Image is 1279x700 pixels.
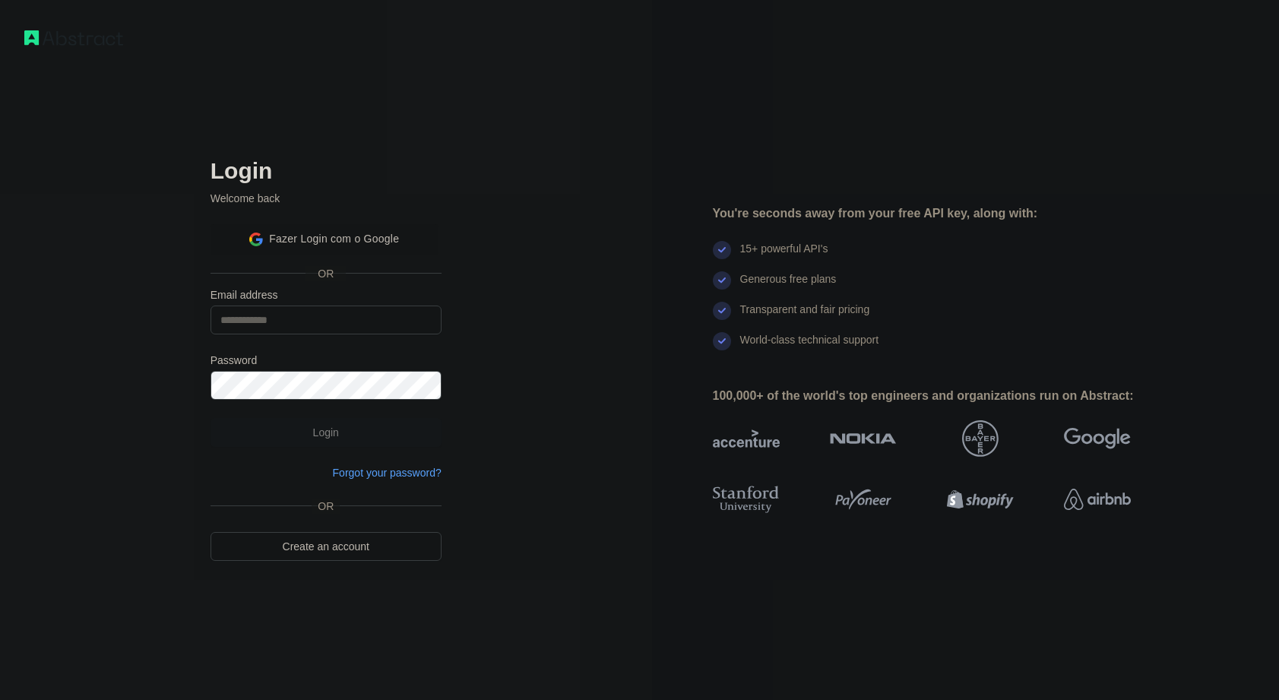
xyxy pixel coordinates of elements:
img: nokia [830,420,897,457]
span: OR [306,266,346,281]
img: Workflow [24,30,123,46]
img: check mark [713,271,731,290]
span: OR [312,499,340,514]
p: Welcome back [211,191,442,206]
img: check mark [713,302,731,320]
span: Fazer Login com o Google [269,231,399,247]
a: Create an account [211,532,442,561]
label: Password [211,353,442,368]
div: 100,000+ of the world's top engineers and organizations run on Abstract: [713,387,1179,405]
img: payoneer [830,483,897,516]
div: Generous free plans [740,271,837,302]
a: Forgot your password? [333,467,442,479]
img: bayer [962,420,999,457]
img: shopify [947,483,1014,516]
img: check mark [713,241,731,259]
img: accenture [713,420,780,457]
div: World-class technical support [740,332,879,363]
h2: Login [211,157,442,185]
button: Login [211,418,442,447]
label: Email address [211,287,442,302]
div: Transparent and fair pricing [740,302,870,332]
img: google [1064,420,1131,457]
img: airbnb [1064,483,1131,516]
div: 15+ powerful API's [740,241,828,271]
img: stanford university [713,483,780,516]
img: check mark [713,332,731,350]
div: You're seconds away from your free API key, along with: [713,204,1179,223]
div: Fazer Login com o Google [211,224,438,255]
